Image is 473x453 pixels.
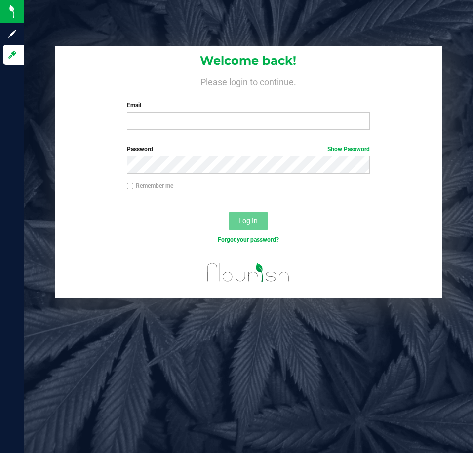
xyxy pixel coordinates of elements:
span: Password [127,146,153,152]
a: Forgot your password? [218,236,279,243]
label: Email [127,101,370,110]
img: flourish_logo.svg [200,255,297,290]
inline-svg: Log in [7,50,17,60]
inline-svg: Sign up [7,29,17,38]
span: Log In [238,217,258,225]
h1: Welcome back! [55,54,441,67]
input: Remember me [127,183,134,189]
button: Log In [229,212,268,230]
a: Show Password [327,146,370,152]
label: Remember me [127,181,173,190]
h4: Please login to continue. [55,75,441,87]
